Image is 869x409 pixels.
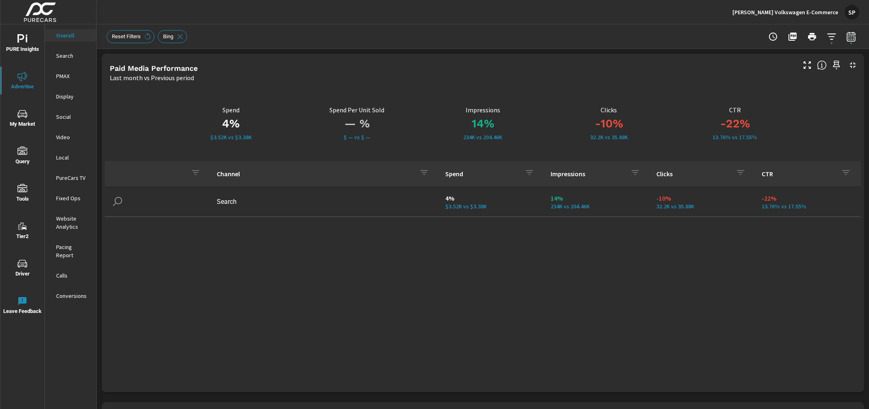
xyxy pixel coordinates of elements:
p: Conversions [56,292,90,300]
div: Overall [45,29,96,42]
div: nav menu [0,24,44,324]
div: PMAX [45,70,96,82]
p: 32,199 vs 35,875 [656,203,749,210]
div: Website Analytics [45,212,96,233]
span: Advertise [3,72,42,92]
span: Tier2 [3,221,42,241]
div: SP [845,5,859,20]
p: Impressions [420,106,546,114]
div: Pacing Report [45,241,96,261]
td: Search [210,191,439,212]
p: Spend [445,170,518,178]
p: 233,995 vs 204,463 [420,134,546,140]
span: Reset Filters [107,33,146,39]
p: -22% [762,193,854,203]
span: Driver [3,259,42,279]
div: Conversions [45,290,96,302]
span: PURE Insights [3,34,42,54]
h3: — % [294,117,420,131]
h3: 14% [420,117,546,131]
p: $ — vs $ — [294,134,420,140]
div: PureCars TV [45,172,96,184]
span: Understand performance metrics over the selected time range. [817,60,827,70]
button: "Export Report to PDF" [784,28,801,45]
h3: -10% [546,117,672,131]
div: Bing [158,30,187,43]
p: 233,995 vs 204,463 [551,203,643,210]
button: Minimize Widget [846,59,859,72]
span: Query [3,147,42,166]
p: PureCars TV [56,174,90,182]
div: Social [45,111,96,123]
h3: 4% [168,117,294,131]
button: Make Fullscreen [801,59,814,72]
div: Reset Filters [107,30,155,43]
p: 13.76% vs 17.55% [762,203,854,210]
p: Pacing Report [56,243,90,259]
img: icon-search.svg [111,195,124,208]
span: Bing [158,33,178,39]
span: Leave Feedback [3,296,42,316]
div: Display [45,90,96,103]
p: Last month vs Previous period [110,73,194,83]
p: Channel [217,170,413,178]
h5: Paid Media Performance [110,64,198,72]
p: Display [56,92,90,101]
p: Calls [56,271,90,280]
p: Spend [168,106,294,114]
p: 32,199 vs 35,875 [546,134,672,140]
div: Fixed Ops [45,192,96,204]
p: 14% [551,193,643,203]
p: $3,520 vs $3,383 [168,134,294,140]
p: Overall [56,31,90,39]
p: Clicks [656,170,729,178]
span: My Market [3,109,42,129]
div: Local [45,151,96,164]
p: [PERSON_NAME] Volkswagen E-Commerce [732,9,838,16]
p: Impressions [551,170,623,178]
p: -10% [656,193,749,203]
p: Video [56,133,90,141]
p: 13.76% vs 17.55% [672,134,798,140]
p: Fixed Ops [56,194,90,202]
button: Select Date Range [843,28,859,45]
p: Search [56,52,90,60]
p: Local [56,153,90,162]
p: Spend Per Unit Sold [294,106,420,114]
button: Apply Filters [823,28,840,45]
p: $3,520 vs $3,383 [445,203,538,210]
p: PMAX [56,72,90,80]
p: CTR [672,106,798,114]
p: Social [56,113,90,121]
span: Tools [3,184,42,204]
h3: -22% [672,117,798,131]
p: Clicks [546,106,672,114]
div: Search [45,50,96,62]
div: Video [45,131,96,143]
div: Calls [45,269,96,282]
p: Website Analytics [56,214,90,231]
button: Print Report [804,28,820,45]
p: CTR [762,170,834,178]
p: 4% [445,193,538,203]
span: Save this to your personalized report [830,59,843,72]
